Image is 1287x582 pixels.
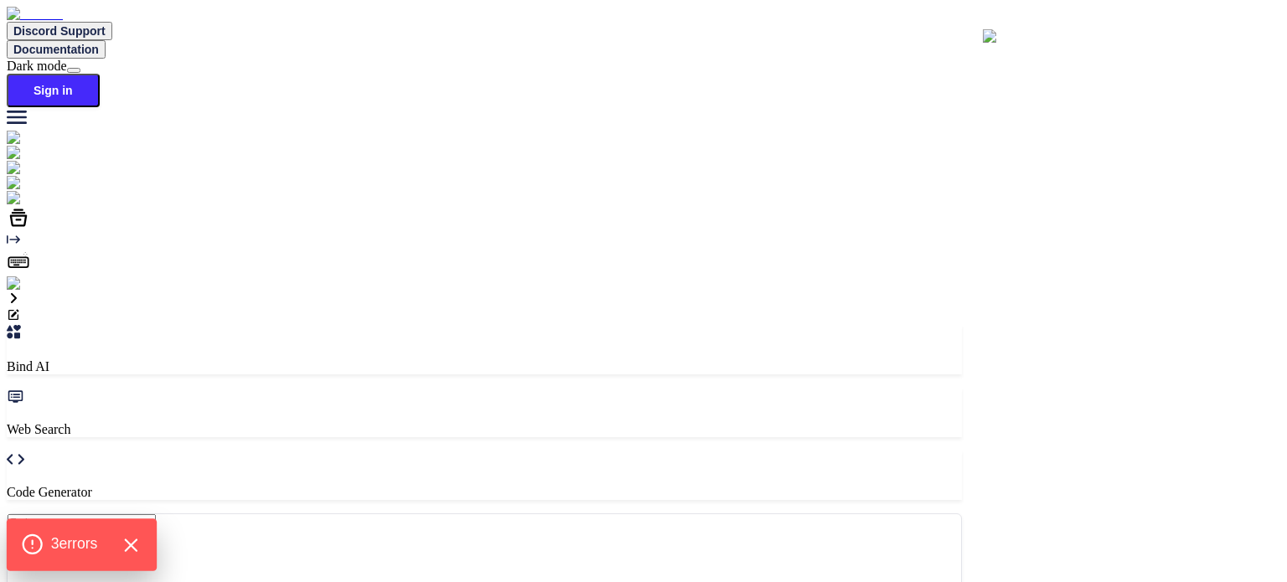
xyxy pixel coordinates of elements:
img: ai-studio [7,146,67,161]
p: Bind AI [7,359,962,374]
button: Documentation [7,40,106,59]
span: Discord Support [13,24,106,38]
img: githubLight [7,176,84,191]
img: alert [983,29,1020,44]
img: signin [7,276,53,291]
button: Sign in [7,74,100,107]
span: Documentation [13,43,99,56]
span: Dark mode [7,59,67,73]
p: Web Search [7,422,962,437]
p: Your session has expired. Please login again to continue. [983,58,1287,73]
button: Discord Support [7,22,112,40]
img: chat [7,131,43,146]
img: chat [7,161,43,176]
img: darkCloudIdeIcon [7,191,117,206]
img: Bind AI [7,7,63,22]
p: Code Generator [7,485,962,500]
